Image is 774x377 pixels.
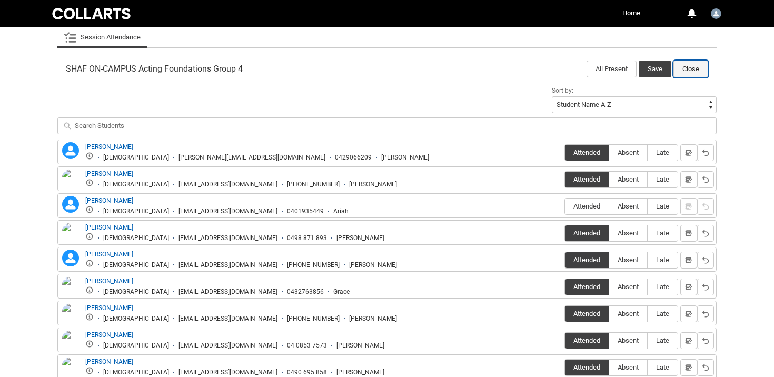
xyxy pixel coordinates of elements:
div: 0490 695 858 [287,369,327,376]
button: Reset [697,332,714,349]
span: Attended [565,202,609,210]
span: Late [648,148,678,156]
div: [PERSON_NAME] [381,154,429,162]
button: User Profile Nick.Coghlan [708,4,724,21]
button: Close [673,61,708,77]
div: Ariah [333,207,349,215]
span: Late [648,175,678,183]
span: Attended [565,229,609,237]
span: SHAF ON-CAMPUS Acting Foundations Group 4 [66,64,243,74]
div: [DEMOGRAPHIC_DATA] [103,234,169,242]
div: [PHONE_NUMBER] [287,261,340,269]
lightning-icon: Andrew Bell [62,142,79,159]
span: Late [648,310,678,318]
span: Attended [565,363,609,371]
span: Absent [609,148,647,156]
span: Absent [609,175,647,183]
div: [PERSON_NAME] [336,234,384,242]
a: [PERSON_NAME] [85,277,133,285]
div: [DEMOGRAPHIC_DATA] [103,261,169,269]
button: Reset [697,198,714,215]
span: Attended [565,256,609,264]
div: [EMAIL_ADDRESS][DOMAIN_NAME] [178,342,277,350]
button: Save [639,61,671,77]
button: All Present [587,61,637,77]
span: Absent [609,283,647,291]
div: 04 0853 7573 [287,342,327,350]
button: Reset [697,225,714,242]
a: Session Attendance [64,27,141,48]
img: Grace Goldsmith [62,276,79,300]
img: Laura Henderson [62,330,79,353]
div: [DEMOGRAPHIC_DATA] [103,154,169,162]
span: Attended [565,148,609,156]
div: [PERSON_NAME] [336,342,384,350]
div: [DEMOGRAPHIC_DATA] [103,207,169,215]
lightning-icon: Emily McMeekin [62,250,79,266]
div: [EMAIL_ADDRESS][DOMAIN_NAME] [178,315,277,323]
button: Notes [680,171,697,188]
a: [PERSON_NAME] [85,224,133,231]
button: Notes [680,225,697,242]
button: Notes [680,279,697,295]
lightning-icon: Ariah Wells [62,196,79,213]
button: Reset [697,144,714,161]
button: Notes [680,305,697,322]
span: Absent [609,310,647,318]
div: [PERSON_NAME] [336,369,384,376]
a: [PERSON_NAME] [85,304,133,312]
span: Absent [609,229,647,237]
div: Grace [333,288,350,296]
button: Reset [697,252,714,269]
span: Absent [609,336,647,344]
div: 0429066209 [335,154,372,162]
span: Attended [565,175,609,183]
button: Notes [680,144,697,161]
span: Late [648,336,678,344]
div: [DEMOGRAPHIC_DATA] [103,181,169,188]
span: Late [648,202,678,210]
span: Attended [565,336,609,344]
div: [PHONE_NUMBER] [287,315,340,323]
a: [PERSON_NAME] [85,197,133,204]
img: James Inkster [62,303,79,326]
span: Sort by: [552,87,573,94]
a: [PERSON_NAME] [85,358,133,365]
div: 0432763856 [287,288,324,296]
div: [DEMOGRAPHIC_DATA] [103,288,169,296]
div: [EMAIL_ADDRESS][DOMAIN_NAME] [178,207,277,215]
div: [EMAIL_ADDRESS][DOMAIN_NAME] [178,261,277,269]
img: Cassius Wilson [62,223,79,246]
span: Attended [565,283,609,291]
span: Absent [609,363,647,371]
img: Nick.Coghlan [711,8,721,19]
button: Reset [697,305,714,322]
div: [EMAIL_ADDRESS][DOMAIN_NAME] [178,369,277,376]
input: Search Students [57,117,717,134]
div: [EMAIL_ADDRESS][DOMAIN_NAME] [178,234,277,242]
div: [DEMOGRAPHIC_DATA] [103,342,169,350]
a: [PERSON_NAME] [85,143,133,151]
div: [PERSON_NAME][EMAIL_ADDRESS][DOMAIN_NAME] [178,154,325,162]
a: Home [620,5,643,21]
div: [EMAIL_ADDRESS][DOMAIN_NAME] [178,181,277,188]
span: Late [648,283,678,291]
div: [PERSON_NAME] [349,181,397,188]
div: [DEMOGRAPHIC_DATA] [103,315,169,323]
span: Absent [609,256,647,264]
div: 0401935449 [287,207,324,215]
div: [PERSON_NAME] [349,315,397,323]
button: Reset [697,171,714,188]
span: Late [648,363,678,371]
div: [PHONE_NUMBER] [287,181,340,188]
a: [PERSON_NAME] [85,170,133,177]
span: Attended [565,310,609,318]
div: [PERSON_NAME] [349,261,397,269]
span: Late [648,256,678,264]
button: Notes [680,359,697,376]
button: Notes [680,252,697,269]
button: Notes [680,332,697,349]
button: Reset [697,279,714,295]
a: [PERSON_NAME] [85,331,133,339]
a: [PERSON_NAME] [85,251,133,258]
